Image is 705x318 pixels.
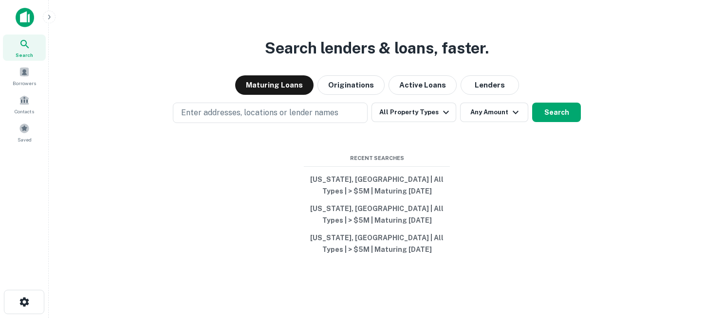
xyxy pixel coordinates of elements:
[304,200,450,229] button: [US_STATE], [GEOGRAPHIC_DATA] | All Types | > $5M | Maturing [DATE]
[15,107,34,115] span: Contacts
[317,75,385,95] button: Originations
[304,171,450,200] button: [US_STATE], [GEOGRAPHIC_DATA] | All Types | > $5M | Maturing [DATE]
[656,240,705,287] iframe: Chat Widget
[173,103,368,123] button: Enter addresses, locations or lender names
[460,103,528,122] button: Any Amount
[389,75,457,95] button: Active Loans
[461,75,519,95] button: Lenders
[265,36,489,60] h3: Search lenders & loans, faster.
[3,91,46,117] a: Contacts
[235,75,314,95] button: Maturing Loans
[371,103,456,122] button: All Property Types
[16,8,34,27] img: capitalize-icon.png
[3,63,46,89] a: Borrowers
[13,79,36,87] span: Borrowers
[304,154,450,162] span: Recent Searches
[181,107,338,119] p: Enter addresses, locations or lender names
[532,103,581,122] button: Search
[18,136,32,143] span: Saved
[3,119,46,145] a: Saved
[304,229,450,258] button: [US_STATE], [GEOGRAPHIC_DATA] | All Types | > $5M | Maturing [DATE]
[16,51,33,59] span: Search
[3,35,46,61] a: Search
